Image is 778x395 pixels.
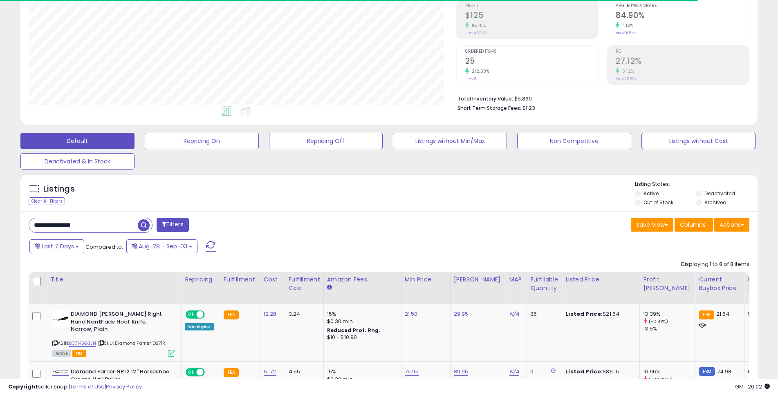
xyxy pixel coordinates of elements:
[289,310,317,318] div: 3.24
[457,105,521,112] b: Short Term Storage Fees:
[565,310,603,318] b: Listed Price:
[465,56,599,67] h2: 25
[85,243,123,251] span: Compared to:
[619,68,634,74] small: 5.12%
[643,190,659,197] label: Active
[289,368,317,375] div: 4.55
[643,199,673,206] label: Out of Stock
[704,199,726,206] label: Archived
[69,340,96,347] a: B07145G3JN
[42,242,74,250] span: Last 7 Days
[405,275,447,284] div: Min Price
[465,76,476,81] small: Prev: 8
[139,242,187,250] span: Aug-28 - Sep-03
[748,275,778,292] div: BB Share 24h.
[565,368,633,375] div: $86.15
[565,310,633,318] div: $21.64
[224,275,257,284] div: Fulfillment
[393,133,507,149] button: Listings without Min/Max
[327,310,395,318] div: 15%
[186,311,197,318] span: ON
[454,310,469,318] a: 29.95
[327,368,395,375] div: 15%
[643,325,695,333] div: 13.5%
[327,318,395,325] div: $0.30 min
[643,310,695,318] div: 13.39%
[675,218,713,232] button: Columns
[264,275,282,284] div: Cost
[616,76,637,81] small: Prev: 25.80%
[29,239,84,253] button: Last 7 Days
[522,104,535,112] span: $1.23
[517,133,631,149] button: Non Competitive
[454,368,469,376] a: 89.95
[185,323,214,330] div: Win BuyBox
[699,275,741,292] div: Current Buybox Price
[699,367,715,376] small: FBM
[224,310,239,319] small: FBA
[616,56,749,67] h2: 27.12%
[616,4,749,8] span: Avg. Buybox Share
[509,310,519,318] a: N/A
[186,369,197,376] span: ON
[50,275,178,284] div: Title
[264,310,277,318] a: 12.28
[748,368,775,375] div: 0%
[71,368,170,385] b: Diamond Farrier NP12 12" Horseshoe Crease Nail Puller
[616,49,749,54] span: ROI
[204,311,217,318] span: OFF
[52,370,69,374] img: 21kvAMdOYBL._SL40_.jpg
[465,11,599,22] h2: $125
[8,383,142,391] div: seller snap | |
[269,133,383,149] button: Repricing Off
[643,368,695,375] div: 10.96%
[8,383,38,391] strong: Copyright
[465,31,487,36] small: Prev: $57.90
[327,334,395,341] div: $10 - $10.90
[699,310,714,319] small: FBA
[643,275,692,292] div: Profit [PERSON_NAME]
[29,197,65,205] div: Clear All Filters
[509,275,523,284] div: MAP
[748,310,775,318] div: 93%
[224,368,239,377] small: FBA
[126,239,197,253] button: Aug-28 - Sep-03
[264,368,276,376] a: 51.72
[717,368,732,375] span: 74.98
[616,11,749,22] h2: 84.90%
[530,368,556,375] div: 0
[635,181,758,188] p: Listing States:
[52,350,71,357] span: All listings currently available for purchase on Amazon
[619,22,634,29] small: 4.12%
[52,310,175,356] div: ASIN:
[43,183,75,195] h5: Listings
[565,275,636,284] div: Listed Price
[457,93,743,103] li: $5,860
[20,133,135,149] button: Default
[72,350,86,357] span: FBA
[327,275,398,284] div: Amazon Fees
[565,368,603,375] b: Listed Price:
[631,218,673,232] button: Save View
[454,275,502,284] div: [PERSON_NAME]
[20,153,135,170] button: Deactivated & In Stock
[680,221,706,229] span: Columns
[641,133,756,149] button: Listings without Cost
[469,22,486,29] small: 115.41%
[457,95,513,102] b: Total Inventory Value:
[157,218,188,232] button: Filters
[289,275,320,292] div: Fulfillment Cost
[405,310,418,318] a: 21.50
[530,310,556,318] div: 36
[469,68,490,74] small: 212.50%
[327,327,381,334] b: Reduced Prof. Rng.
[465,49,599,54] span: Ordered Items
[145,133,259,149] button: Repricing On
[681,261,749,268] div: Displaying 1 to 8 of 8 items
[735,383,770,391] span: 2025-09-11 20:02 GMT
[71,310,170,335] b: DIAMOND [PERSON_NAME] Right Hand NarrBlade Hoof Knife, Narrow, Plain
[530,275,558,292] div: Fulfillable Quantity
[106,383,142,391] a: Privacy Policy
[714,218,749,232] button: Actions
[185,275,217,284] div: Repricing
